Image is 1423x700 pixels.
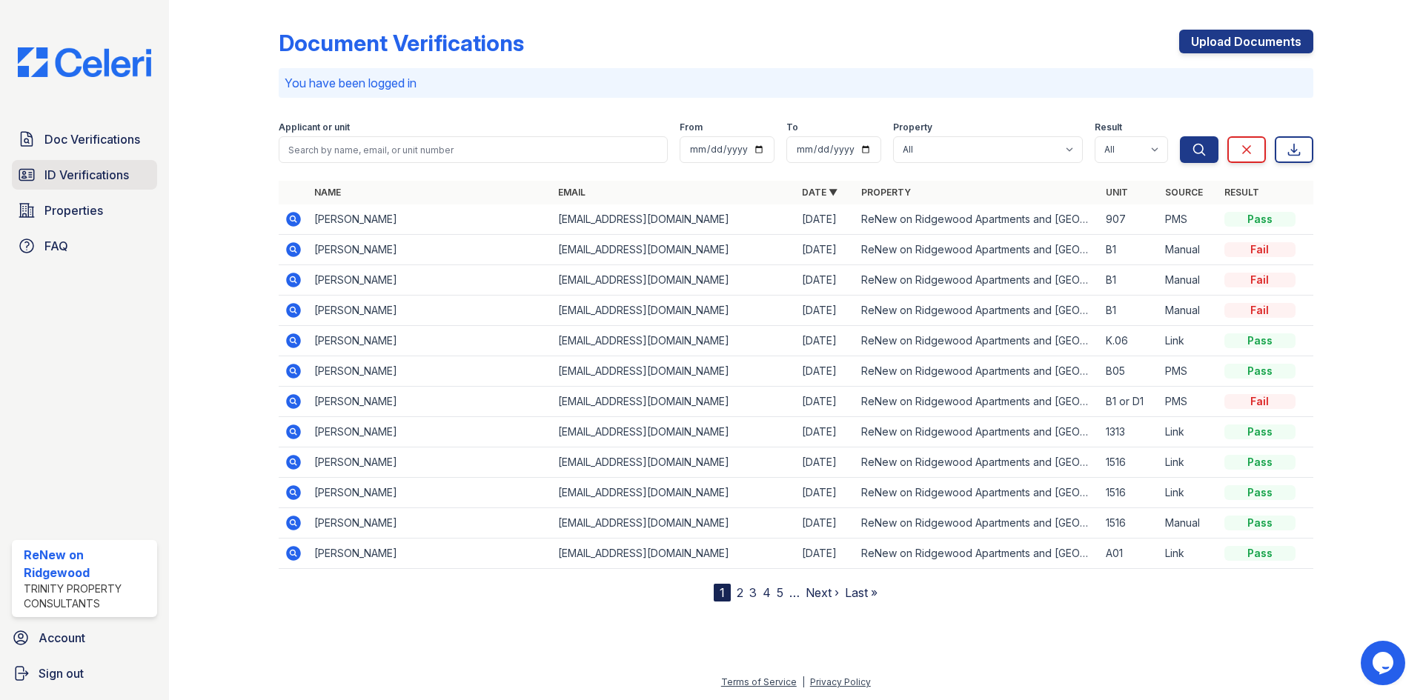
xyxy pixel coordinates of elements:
td: [DATE] [796,508,855,539]
td: [EMAIL_ADDRESS][DOMAIN_NAME] [552,387,796,417]
td: [DATE] [796,417,855,447]
td: [PERSON_NAME] [308,447,552,478]
td: [DATE] [796,204,855,235]
label: Result [1095,121,1122,133]
td: 1516 [1100,508,1159,539]
td: [EMAIL_ADDRESS][DOMAIN_NAME] [552,417,796,447]
span: Doc Verifications [44,130,140,148]
td: [EMAIL_ADDRESS][DOMAIN_NAME] [552,296,796,326]
a: Name [314,187,341,198]
a: Date ▼ [802,187,837,198]
td: 1516 [1100,478,1159,508]
label: Applicant or unit [279,121,350,133]
input: Search by name, email, or unit number [279,136,668,163]
td: [DATE] [796,326,855,356]
td: B05 [1100,356,1159,387]
td: [PERSON_NAME] [308,387,552,417]
a: Property [861,187,911,198]
td: 1516 [1100,447,1159,478]
a: Last » [845,585,878,600]
td: ReNew on Ridgewood Apartments and [GEOGRAPHIC_DATA] [855,539,1099,569]
span: Properties [44,201,103,219]
a: ID Verifications [12,160,157,190]
a: Sign out [6,659,163,688]
td: Manual [1159,508,1218,539]
td: [PERSON_NAME] [308,356,552,387]
td: ReNew on Ridgewood Apartments and [GEOGRAPHIC_DATA] [855,417,1099,447]
a: 2 [737,585,743,600]
a: Account [6,623,163,653]
div: Fail [1224,394,1296,409]
div: Pass [1224,212,1296,227]
td: ReNew on Ridgewood Apartments and [GEOGRAPHIC_DATA] [855,265,1099,296]
div: Pass [1224,485,1296,500]
td: [DATE] [796,356,855,387]
td: [EMAIL_ADDRESS][DOMAIN_NAME] [552,508,796,539]
td: Link [1159,478,1218,508]
td: [DATE] [796,447,855,478]
td: ReNew on Ridgewood Apartments and [GEOGRAPHIC_DATA] [855,326,1099,356]
td: [EMAIL_ADDRESS][DOMAIN_NAME] [552,265,796,296]
td: [PERSON_NAME] [308,508,552,539]
div: 1 [714,584,731,601]
td: ReNew on Ridgewood Apartments and [GEOGRAPHIC_DATA] [855,204,1099,235]
div: Fail [1224,242,1296,257]
div: ReNew on Ridgewood [24,546,151,581]
label: Property [893,121,932,133]
label: To [786,121,798,133]
span: Sign out [39,664,84,682]
a: 3 [749,585,757,600]
td: [DATE] [796,539,855,569]
div: Fail [1224,303,1296,318]
td: [PERSON_NAME] [308,235,552,265]
td: 1313 [1100,417,1159,447]
div: Pass [1224,455,1296,470]
td: PMS [1159,204,1218,235]
a: Properties [12,196,157,225]
a: Next › [806,585,839,600]
a: Unit [1106,187,1128,198]
td: [EMAIL_ADDRESS][DOMAIN_NAME] [552,478,796,508]
td: 907 [1100,204,1159,235]
td: ReNew on Ridgewood Apartments and [GEOGRAPHIC_DATA] [855,235,1099,265]
a: Result [1224,187,1259,198]
td: Link [1159,417,1218,447]
td: Link [1159,447,1218,478]
div: Pass [1224,424,1296,439]
td: ReNew on Ridgewood Apartments and [GEOGRAPHIC_DATA] [855,447,1099,478]
img: CE_Logo_Blue-a8612792a0a2168367f1c8372b55b34899dd931a85d93a1a3d3e32e68fde9ad4.png [6,47,163,77]
div: Pass [1224,516,1296,530]
td: A01 [1100,539,1159,569]
td: [PERSON_NAME] [308,539,552,569]
a: Email [558,187,586,198]
td: ReNew on Ridgewood Apartments and [GEOGRAPHIC_DATA] [855,387,1099,417]
td: PMS [1159,387,1218,417]
td: [DATE] [796,478,855,508]
td: [EMAIL_ADDRESS][DOMAIN_NAME] [552,539,796,569]
td: [DATE] [796,387,855,417]
td: B1 [1100,265,1159,296]
td: B1 [1100,235,1159,265]
a: 5 [777,585,783,600]
td: PMS [1159,356,1218,387]
td: [PERSON_NAME] [308,326,552,356]
td: [EMAIL_ADDRESS][DOMAIN_NAME] [552,356,796,387]
td: [PERSON_NAME] [308,296,552,326]
a: 4 [763,585,771,600]
span: … [789,584,800,601]
span: Account [39,629,85,647]
td: ReNew on Ridgewood Apartments and [GEOGRAPHIC_DATA] [855,508,1099,539]
td: [DATE] [796,235,855,265]
div: Fail [1224,273,1296,287]
td: ReNew on Ridgewood Apartments and [GEOGRAPHIC_DATA] [855,296,1099,326]
td: B1 [1100,296,1159,326]
div: Trinity Property Consultants [24,581,151,611]
label: From [680,121,703,133]
iframe: chat widget [1361,641,1408,685]
div: | [802,676,805,687]
td: [PERSON_NAME] [308,265,552,296]
td: [DATE] [796,296,855,326]
span: ID Verifications [44,166,129,184]
td: Link [1159,539,1218,569]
